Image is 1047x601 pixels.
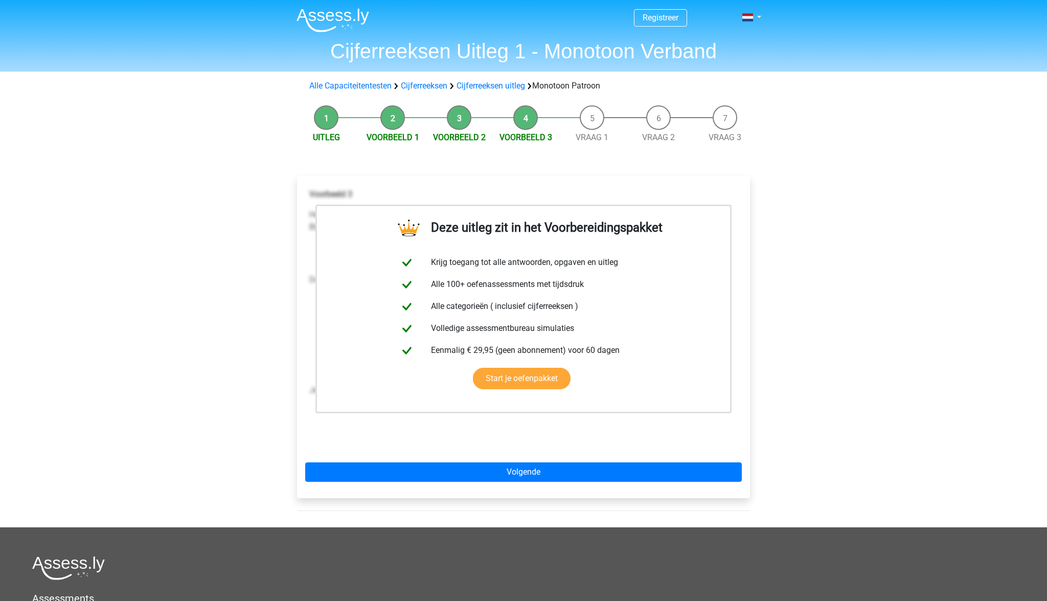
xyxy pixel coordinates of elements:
a: Voorbeeld 3 [499,132,552,142]
a: Cijferreeksen uitleg [457,81,525,91]
img: Monotonous_Example_3.png [309,241,485,265]
p: Je kunt zien dat er 15 afgetrokken moet worden om tot het goede antwoord te komen. Het antwoord i... [309,384,738,396]
div: Monotoon Patroon [305,80,742,92]
a: Vraag 3 [709,132,741,142]
a: Alle Capaciteitentesten [309,81,392,91]
img: Monotonous_Example_3_2.png [309,294,485,376]
a: Registreer [643,13,678,23]
b: Voorbeeld 3 [309,189,352,199]
p: Deze reeks los je op dezelfde manier op als voorbeeld 1 en 2: [309,274,738,286]
img: Assessly [297,8,369,32]
a: Volgende [305,462,742,482]
a: Cijferreeksen [401,81,447,91]
a: Uitleg [313,132,340,142]
a: Voorbeeld 2 [433,132,486,142]
a: Vraag 2 [642,132,675,142]
a: Start je oefenpakket [473,368,571,389]
img: Assessly logo [32,556,105,580]
a: Voorbeeld 1 [367,132,419,142]
p: Hetzelfde soort reeks kun je ook tegenkomen bij een reeks waar de getallen steeds redelijk gelijk... [309,209,738,233]
a: Vraag 1 [576,132,608,142]
h1: Cijferreeksen Uitleg 1 - Monotoon Verband [288,39,759,63]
